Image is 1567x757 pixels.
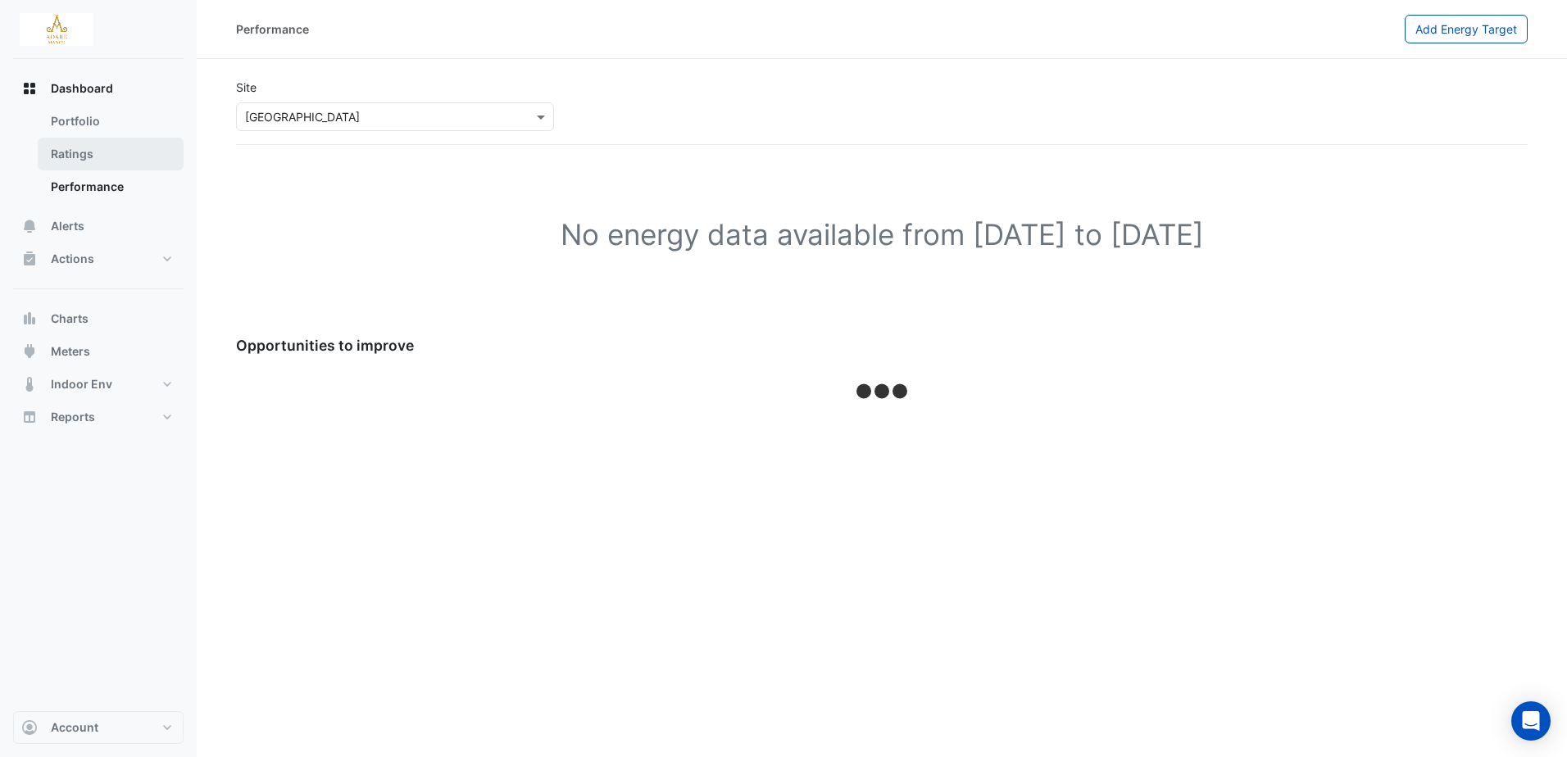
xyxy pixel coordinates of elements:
[1415,22,1517,36] span: Add Energy Target
[236,79,257,96] label: Site
[51,80,113,97] span: Dashboard
[236,337,1528,354] h5: Opportunities to improve
[13,302,184,335] button: Charts
[13,105,184,210] div: Dashboard
[21,376,38,392] app-icon: Indoor Env
[1405,15,1528,43] button: Add Energy Target
[38,138,184,170] a: Ratings
[13,711,184,744] button: Account
[51,409,95,425] span: Reports
[21,80,38,97] app-icon: Dashboard
[51,376,112,392] span: Indoor Env
[13,335,184,368] button: Meters
[236,20,309,38] div: Performance
[51,311,89,327] span: Charts
[13,210,184,243] button: Alerts
[21,409,38,425] app-icon: Reports
[38,105,184,138] a: Portfolio
[21,218,38,234] app-icon: Alerts
[21,311,38,327] app-icon: Charts
[1511,701,1551,741] div: Open Intercom Messenger
[13,72,184,105] button: Dashboard
[13,401,184,433] button: Reports
[262,217,1501,252] h1: No energy data available from [DATE] to [DATE]
[51,218,84,234] span: Alerts
[51,343,90,360] span: Meters
[38,170,184,203] a: Performance
[20,13,93,46] img: Company Logo
[51,719,98,736] span: Account
[13,368,184,401] button: Indoor Env
[13,243,184,275] button: Actions
[21,251,38,267] app-icon: Actions
[51,251,94,267] span: Actions
[21,343,38,360] app-icon: Meters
